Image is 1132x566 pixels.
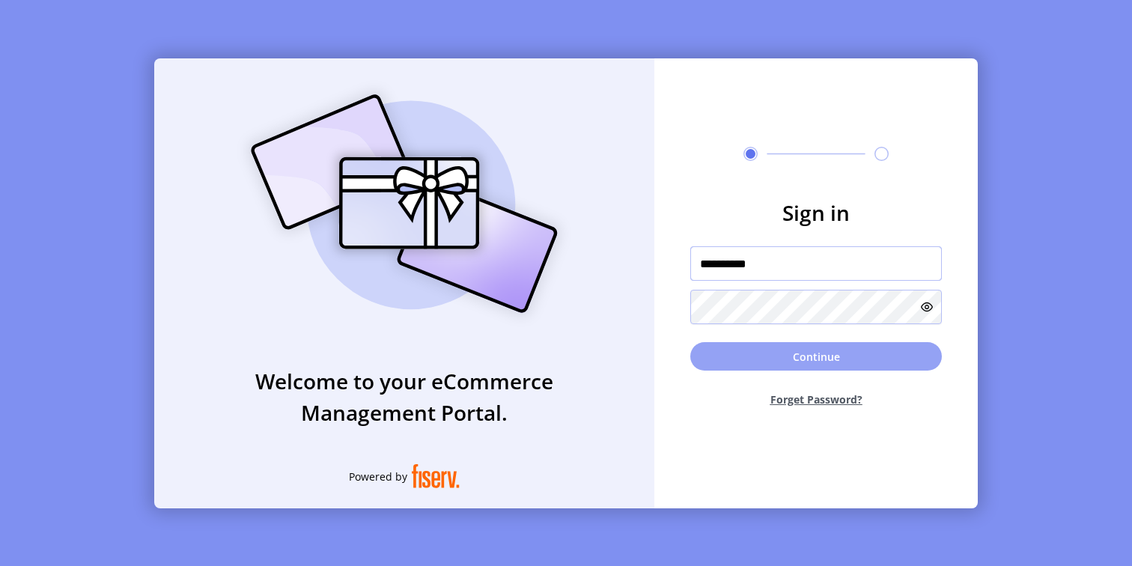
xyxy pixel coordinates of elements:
button: Continue [690,342,942,371]
span: Powered by [349,469,407,484]
button: Forget Password? [690,380,942,419]
img: card_Illustration.svg [228,78,580,329]
h3: Welcome to your eCommerce Management Portal. [154,365,654,428]
h3: Sign in [690,197,942,228]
